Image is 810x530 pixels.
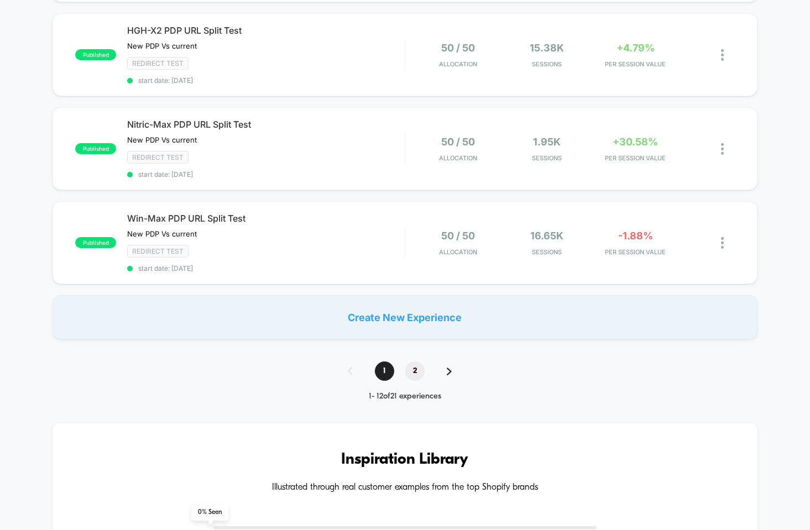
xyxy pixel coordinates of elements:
[441,136,475,148] span: 50 / 50
[127,170,405,179] span: start date: [DATE]
[127,76,405,85] span: start date: [DATE]
[439,154,477,162] span: Allocation
[375,361,394,381] span: 1
[337,392,474,401] div: 1 - 12 of 21 experiences
[127,264,405,272] span: start date: [DATE]
[505,154,589,162] span: Sessions
[530,230,563,242] span: 16.65k
[721,49,724,61] img: close
[505,248,589,256] span: Sessions
[127,25,405,36] span: HGH-X2 PDP URL Split Test
[127,245,189,258] span: Redirect Test
[127,213,405,224] span: Win-Max PDP URL Split Test
[594,248,677,256] span: PER SESSION VALUE
[127,41,197,50] span: New PDP Vs current
[594,60,677,68] span: PER SESSION VALUE
[53,295,757,339] div: Create New Experience
[127,151,189,164] span: Redirect Test
[75,143,116,154] span: published
[127,229,197,238] span: New PDP Vs current
[127,119,405,130] span: Nitric-Max PDP URL Split Test
[75,49,116,60] span: published
[594,154,677,162] span: PER SESSION VALUE
[405,361,425,381] span: 2
[439,248,477,256] span: Allocation
[530,42,564,54] span: 15.38k
[441,42,475,54] span: 50 / 50
[533,136,561,148] span: 1.95k
[505,60,589,68] span: Sessions
[721,143,724,155] img: close
[441,230,475,242] span: 50 / 50
[618,230,653,242] span: -1.88%
[86,451,724,469] h3: Inspiration Library
[439,60,477,68] span: Allocation
[75,237,116,248] span: published
[616,42,655,54] span: +4.79%
[127,57,189,70] span: Redirect Test
[613,136,658,148] span: +30.58%
[191,504,228,521] span: 0 % Seen
[447,368,452,375] img: pagination forward
[721,237,724,249] img: close
[127,135,197,144] span: New PDP Vs current
[86,482,724,493] h4: Illustrated through real customer examples from the top Shopify brands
